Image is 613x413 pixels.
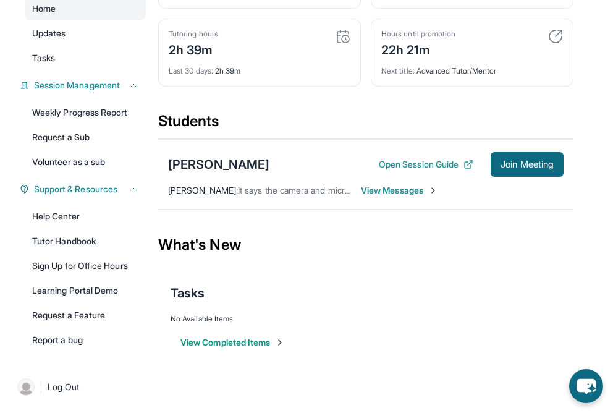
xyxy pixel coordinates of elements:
span: | [40,380,43,394]
span: View Messages [361,184,438,197]
button: Support & Resources [29,183,138,195]
img: card [336,29,350,44]
span: Log Out [48,381,80,393]
div: Hours until promotion [381,29,455,39]
span: Tasks [171,284,205,302]
span: [PERSON_NAME] : [168,185,238,195]
span: It says the camera and microphone are off [238,185,402,195]
img: Chevron-Right [428,185,438,195]
button: chat-button [569,369,603,403]
div: [PERSON_NAME] [168,156,269,173]
a: Help Center [25,205,146,228]
div: 22h 21m [381,39,455,59]
div: No Available Items [171,314,561,324]
button: View Completed Items [180,336,285,349]
img: user-img [17,378,35,396]
div: Advanced Tutor/Mentor [381,59,563,76]
a: Sign Up for Office Hours [25,255,146,277]
a: Learning Portal Demo [25,279,146,302]
img: card [548,29,563,44]
span: Next title : [381,66,415,75]
span: Support & Resources [34,183,117,195]
div: 2h 39m [169,59,350,76]
span: Updates [32,27,66,40]
span: Session Management [34,79,120,92]
span: Home [32,2,56,15]
a: Request a Sub [25,126,146,148]
a: Report a bug [25,329,146,351]
div: Students [158,111,573,138]
div: What's New [158,218,573,272]
a: Request a Feature [25,304,146,326]
a: Weekly Progress Report [25,101,146,124]
a: Volunteer as a sub [25,151,146,173]
a: Tutor Handbook [25,230,146,252]
a: |Log Out [12,373,146,401]
button: Join Meeting [491,152,564,177]
div: 2h 39m [169,39,218,59]
button: Session Management [29,79,138,92]
span: Join Meeting [501,161,554,168]
div: Tutoring hours [169,29,218,39]
a: Updates [25,22,146,45]
a: Tasks [25,47,146,69]
button: Open Session Guide [379,158,473,171]
span: Tasks [32,52,55,64]
span: Last 30 days : [169,66,213,75]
